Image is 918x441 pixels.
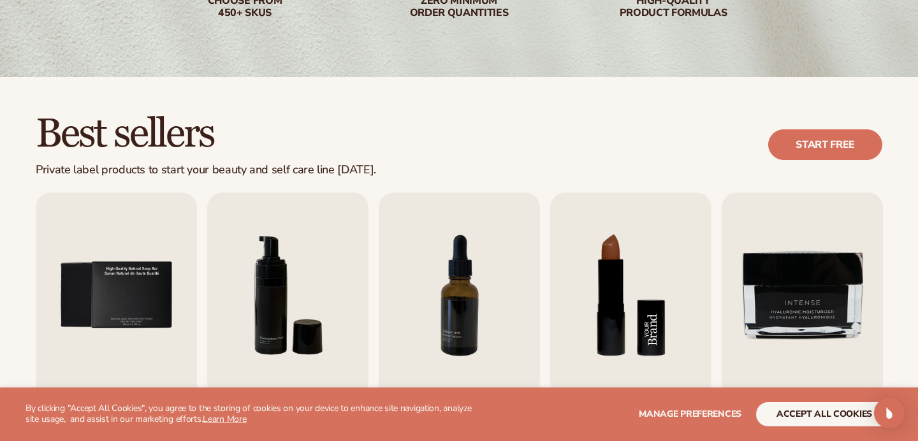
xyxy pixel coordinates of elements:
span: Manage preferences [639,408,741,420]
button: accept all cookies [756,402,892,426]
div: Private label products to start your beauty and self care line [DATE]. [36,163,376,177]
h2: Best sellers [36,113,376,155]
a: Learn More [203,413,246,425]
a: Start free [768,129,882,160]
button: Manage preferences [639,402,741,426]
div: Open Intercom Messenger [874,398,905,428]
img: Shopify Image 9 [550,192,711,398]
p: By clicking "Accept All Cookies", you agree to the storing of cookies on your device to enhance s... [25,403,479,425]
